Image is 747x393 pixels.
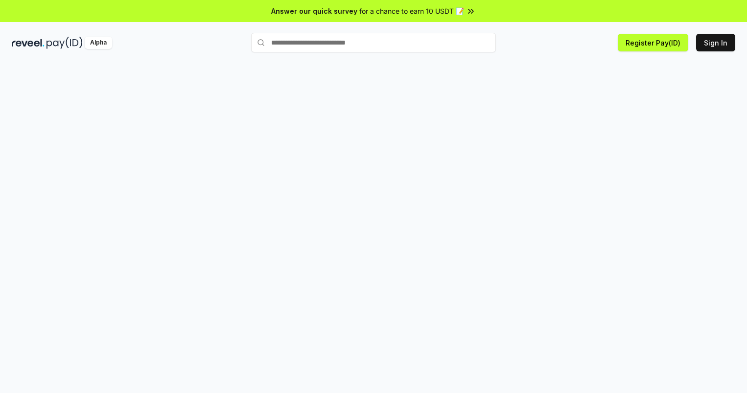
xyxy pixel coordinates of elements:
[271,6,357,16] span: Answer our quick survey
[85,37,112,49] div: Alpha
[12,37,45,49] img: reveel_dark
[359,6,464,16] span: for a chance to earn 10 USDT 📝
[47,37,83,49] img: pay_id
[618,34,688,51] button: Register Pay(ID)
[696,34,735,51] button: Sign In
